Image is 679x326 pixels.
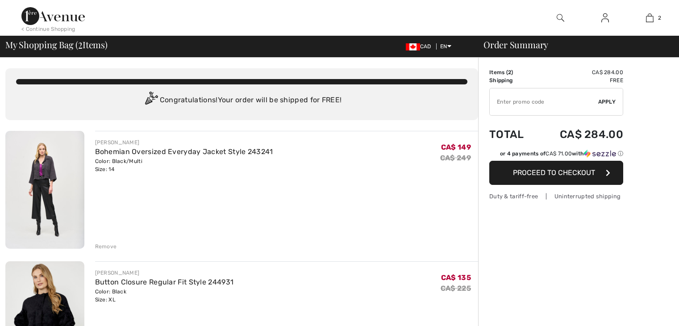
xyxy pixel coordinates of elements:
div: < Continue Shopping [21,25,75,33]
img: My Bag [646,13,654,23]
div: Color: Black Size: XL [95,288,234,304]
td: Items ( ) [489,68,537,76]
div: Color: Black/Multi Size: 14 [95,157,273,173]
td: CA$ 284.00 [537,119,623,150]
div: Order Summary [473,40,674,49]
div: or 4 payments ofCA$ 71.00withSezzle Click to learn more about Sezzle [489,150,623,161]
a: Button Closure Regular Fit Style 244931 [95,278,234,286]
a: Sign In [594,13,616,24]
span: 2 [658,14,661,22]
td: Shipping [489,76,537,84]
s: CA$ 225 [441,284,471,293]
span: EN [440,43,451,50]
span: CAD [406,43,435,50]
td: Free [537,76,623,84]
img: Bohemian Oversized Everyday Jacket Style 243241 [5,131,84,249]
span: My Shopping Bag ( Items) [5,40,108,49]
a: 2 [628,13,671,23]
div: Remove [95,242,117,251]
span: Apply [598,98,616,106]
span: Proceed to Checkout [513,168,595,177]
div: Duty & tariff-free | Uninterrupted shipping [489,192,623,201]
div: or 4 payments of with [500,150,623,158]
button: Proceed to Checkout [489,161,623,185]
img: Sezzle [584,150,616,158]
span: CA$ 149 [441,143,471,151]
input: Promo code [490,88,598,115]
s: CA$ 249 [440,154,471,162]
img: 1ère Avenue [21,7,85,25]
a: Bohemian Oversized Everyday Jacket Style 243241 [95,147,273,156]
img: My Info [601,13,609,23]
img: search the website [557,13,564,23]
div: [PERSON_NAME] [95,138,273,146]
span: 2 [508,69,511,75]
img: Congratulation2.svg [142,92,160,109]
img: Canadian Dollar [406,43,420,50]
td: CA$ 284.00 [537,68,623,76]
div: Congratulations! Your order will be shipped for FREE! [16,92,467,109]
span: 2 [78,38,83,50]
div: [PERSON_NAME] [95,269,234,277]
span: CA$ 71.00 [546,150,572,157]
td: Total [489,119,537,150]
span: CA$ 135 [441,273,471,282]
